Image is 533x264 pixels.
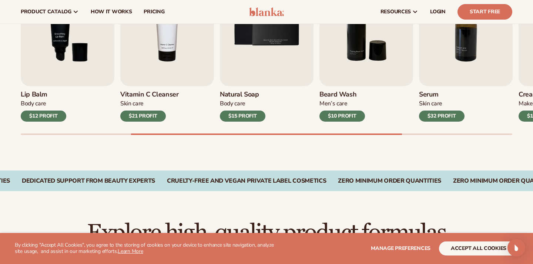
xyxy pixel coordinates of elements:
h3: Natural Soap [220,91,265,99]
h3: Serum [419,91,465,99]
p: By clicking "Accept All Cookies", you agree to the storing of cookies on your device to enhance s... [15,242,278,255]
span: LOGIN [430,9,446,15]
div: Skin Care [419,100,465,108]
div: $21 PROFIT [120,111,166,122]
div: Open Intercom Messenger [507,239,525,257]
button: Manage preferences [371,241,430,255]
div: Skin Care [120,100,179,108]
div: Cruelty-Free and vegan private label cosmetics [167,177,326,185]
h3: Lip Balm [21,91,66,99]
div: Zero Minimum Order QuantitieS [338,177,441,185]
h3: Beard Wash [319,91,365,99]
h2: Explore high-quality product formulas [21,221,512,246]
div: Body Care [220,100,265,108]
span: How It Works [91,9,132,15]
h3: Vitamin C Cleanser [120,91,179,99]
span: Manage preferences [371,245,430,252]
div: DEDICATED SUPPORT FROM BEAUTY EXPERTS [22,177,155,185]
span: pricing [144,9,164,15]
div: $10 PROFIT [319,111,365,122]
a: Start Free [457,4,512,20]
div: $32 PROFIT [419,111,465,122]
button: accept all cookies [439,241,518,255]
div: $15 PROFIT [220,111,265,122]
img: logo [249,7,284,16]
div: $12 PROFIT [21,111,66,122]
div: Body Care [21,100,66,108]
span: product catalog [21,9,71,15]
a: Learn More [118,248,143,255]
div: Men’s Care [319,100,365,108]
span: resources [381,9,411,15]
